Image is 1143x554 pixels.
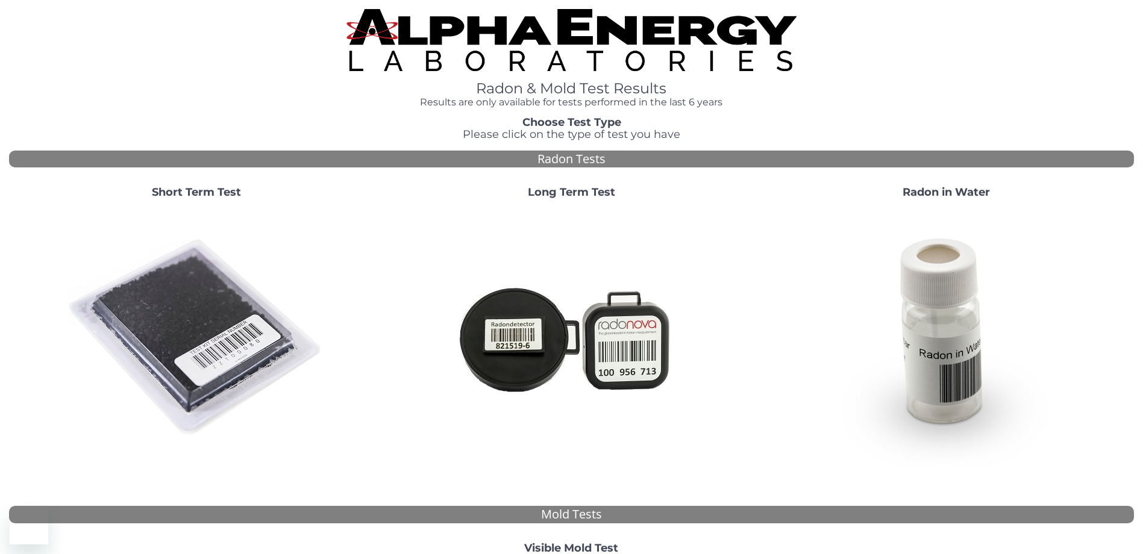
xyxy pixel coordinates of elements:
iframe: Button to launch messaging window [10,506,48,544]
img: Radtrak2vsRadtrak3.jpg [442,208,701,467]
div: Mold Tests [9,506,1134,523]
img: TightCrop.jpg [346,9,797,71]
div: Radon Tests [9,151,1134,168]
h4: Results are only available for tests performed in the last 6 years [346,97,797,108]
strong: Radon in Water [903,185,990,199]
img: RadoninWater.jpg [817,208,1076,467]
strong: Short Term Test [152,185,241,199]
strong: Choose Test Type [522,116,621,129]
h1: Radon & Mold Test Results [346,81,797,96]
strong: Long Term Test [528,185,615,199]
img: ShortTerm.jpg [67,208,326,467]
span: Please click on the type of test you have [463,128,680,141]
